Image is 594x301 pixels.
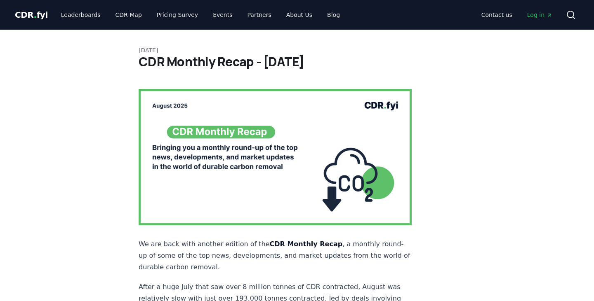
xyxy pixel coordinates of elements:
[321,7,346,22] a: Blog
[139,46,455,54] p: [DATE]
[475,7,559,22] nav: Main
[109,7,148,22] a: CDR Map
[280,7,319,22] a: About Us
[139,54,455,69] h1: CDR Monthly Recap - [DATE]
[139,89,412,225] img: blog post image
[206,7,239,22] a: Events
[270,240,343,248] strong: CDR Monthly Recap
[15,10,48,20] span: CDR fyi
[521,7,559,22] a: Log in
[54,7,107,22] a: Leaderboards
[527,11,553,19] span: Log in
[150,7,205,22] a: Pricing Survey
[15,9,48,21] a: CDR.fyi
[241,7,278,22] a: Partners
[475,7,519,22] a: Contact us
[54,7,346,22] nav: Main
[34,10,37,20] span: .
[139,238,412,273] p: We are back with another edition of the , a monthly round-up of some of the top news, development...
